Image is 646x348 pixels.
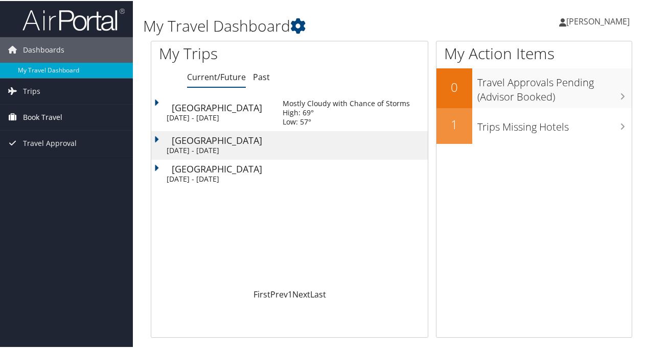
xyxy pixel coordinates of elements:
[172,135,272,144] div: [GEOGRAPHIC_DATA]
[270,288,288,299] a: Prev
[436,42,632,63] h1: My Action Items
[566,15,630,26] span: [PERSON_NAME]
[187,70,246,82] a: Current/Future
[167,112,267,121] div: [DATE] - [DATE]
[477,69,632,103] h3: Travel Approvals Pending (Advisor Booked)
[253,288,270,299] a: First
[288,288,292,299] a: 1
[436,67,632,107] a: 0Travel Approvals Pending (Advisor Booked)
[23,104,62,129] span: Book Travel
[477,114,632,133] h3: Trips Missing Hotels
[167,173,267,183] div: [DATE] - [DATE]
[159,42,305,63] h1: My Trips
[292,288,310,299] a: Next
[22,7,125,31] img: airportal-logo.png
[23,130,77,155] span: Travel Approval
[436,115,472,132] h2: 1
[23,36,64,62] span: Dashboards
[436,107,632,143] a: 1Trips Missing Hotels
[172,102,272,111] div: [GEOGRAPHIC_DATA]
[253,70,270,82] a: Past
[283,98,410,107] div: Mostly Cloudy with Chance of Storms
[143,14,474,36] h1: My Travel Dashboard
[310,288,326,299] a: Last
[283,107,410,116] div: High: 69°
[23,78,40,103] span: Trips
[436,78,472,95] h2: 0
[167,145,267,154] div: [DATE] - [DATE]
[172,163,272,172] div: [GEOGRAPHIC_DATA]
[283,116,410,126] div: Low: 57°
[559,5,640,36] a: [PERSON_NAME]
